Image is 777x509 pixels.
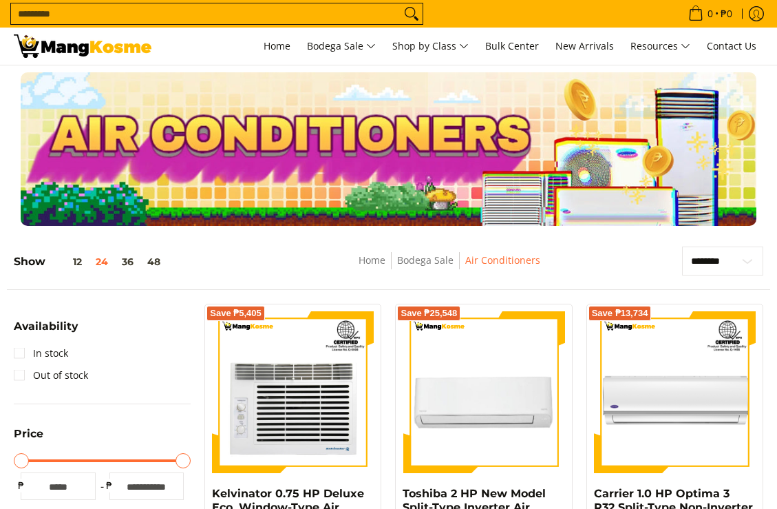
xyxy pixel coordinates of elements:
span: New Arrivals [555,39,614,52]
span: Save ₱25,548 [401,309,457,318]
img: Bodega Sale Aircon l Mang Kosme: Home Appliances Warehouse Sale [14,34,151,58]
a: Out of stock [14,364,88,386]
span: 0 [705,9,715,19]
a: New Arrivals [549,28,621,65]
span: ₱0 [719,9,734,19]
span: ₱ [14,479,28,492]
span: Save ₱5,405 [210,309,262,318]
img: Toshiba 2 HP New Model Split-Type Inverter Air Conditioner (Class A) [403,311,564,473]
span: Shop by Class [392,38,469,55]
a: Resources [624,28,697,65]
span: Contact Us [707,39,756,52]
span: Bodega Sale [307,38,376,55]
a: Home [359,253,385,267]
a: In stock [14,342,68,364]
button: Search [401,3,423,24]
h5: Show [14,255,167,269]
span: Price [14,428,43,439]
span: Home [264,39,290,52]
summary: Open [14,321,78,342]
a: Shop by Class [385,28,476,65]
button: 24 [89,256,115,267]
button: 36 [115,256,140,267]
img: Carrier 1.0 HP Optima 3 R32 Split-Type Non-Inverter Air Conditioner (Class A) [594,311,756,473]
nav: Main Menu [165,28,763,65]
span: Resources [630,38,690,55]
span: • [684,6,736,21]
span: Availability [14,321,78,332]
span: ₱ [103,479,116,492]
span: Bulk Center [485,39,539,52]
button: 48 [140,256,167,267]
a: Bodega Sale [397,253,454,267]
summary: Open [14,428,43,450]
span: Save ₱13,734 [592,309,648,318]
a: Home [257,28,297,65]
a: Bulk Center [478,28,546,65]
a: Contact Us [700,28,763,65]
img: Kelvinator 0.75 HP Deluxe Eco, Window-Type Air Conditioner (Class A) [212,311,374,473]
button: 12 [45,256,89,267]
a: Bodega Sale [300,28,383,65]
a: Air Conditioners [465,253,540,267]
nav: Breadcrumbs [273,252,626,283]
